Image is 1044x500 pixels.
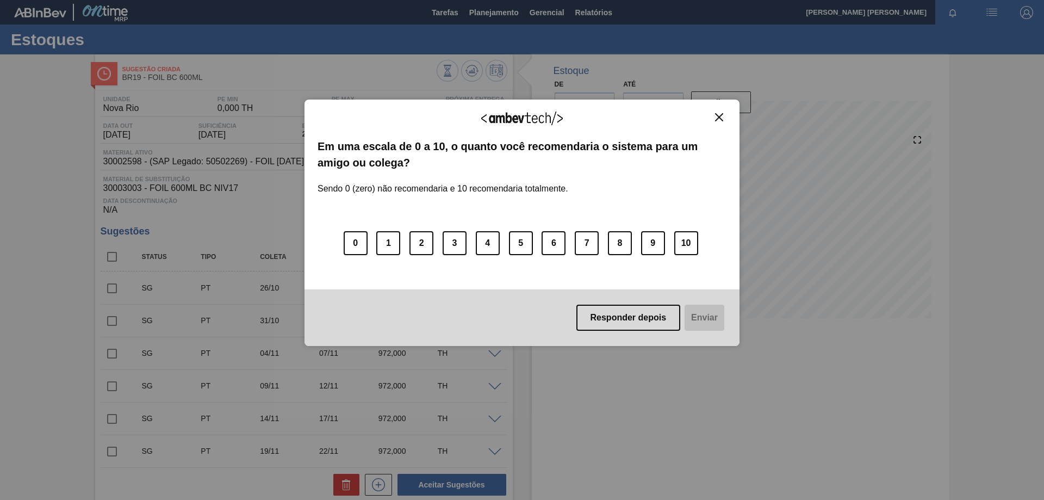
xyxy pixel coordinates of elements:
img: Close [715,113,723,121]
button: 4 [476,231,500,255]
button: Close [712,113,726,122]
button: 9 [641,231,665,255]
label: Em uma escala de 0 a 10, o quanto você recomendaria o sistema para um amigo ou colega? [318,138,726,171]
button: 1 [376,231,400,255]
button: 0 [344,231,368,255]
label: Sendo 0 (zero) não recomendaria e 10 recomendaria totalmente. [318,171,568,194]
button: 2 [409,231,433,255]
button: Responder depois [576,305,681,331]
button: 7 [575,231,599,255]
button: 6 [542,231,565,255]
button: 10 [674,231,698,255]
button: 5 [509,231,533,255]
img: Logo Ambevtech [481,112,563,125]
button: 8 [608,231,632,255]
button: 3 [443,231,467,255]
